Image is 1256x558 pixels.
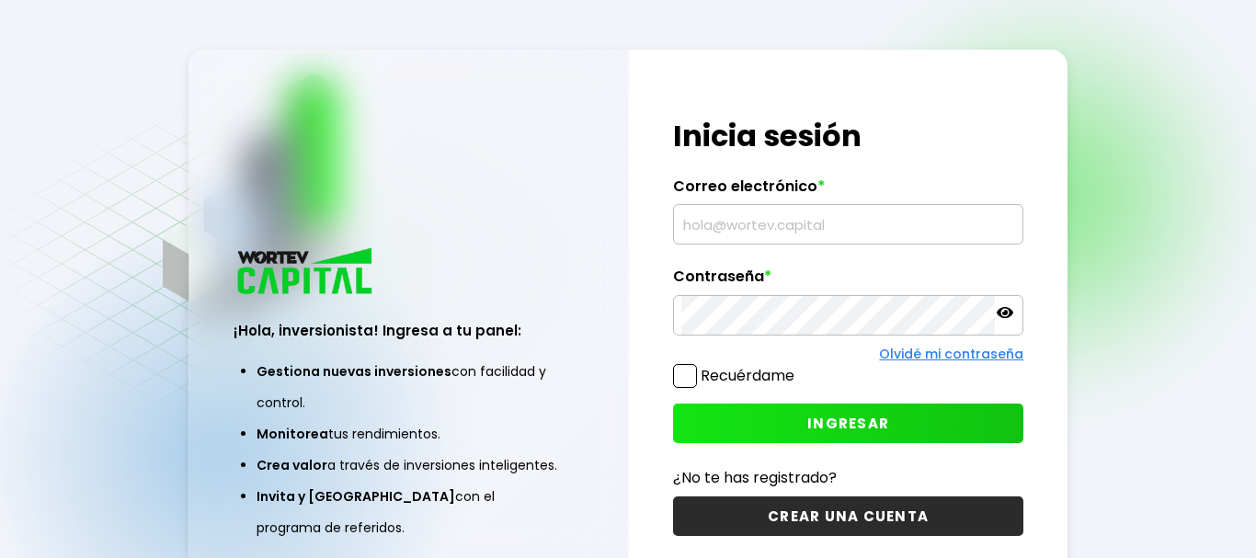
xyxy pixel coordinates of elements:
p: ¿No te has registrado? [673,466,1024,489]
h3: ¡Hola, inversionista! Ingresa a tu panel: [234,320,585,341]
span: Monitorea [257,425,328,443]
li: con facilidad y control. [257,356,562,418]
a: ¿No te has registrado?CREAR UNA CUENTA [673,466,1024,536]
span: Crea valor [257,456,327,474]
label: Recuérdame [701,365,794,386]
label: Correo electrónico [673,177,1024,205]
a: Olvidé mi contraseña [879,345,1023,363]
label: Contraseña [673,268,1024,295]
li: con el programa de referidos. [257,481,562,543]
button: CREAR UNA CUENTA [673,496,1024,536]
img: logo_wortev_capital [234,245,379,300]
li: tus rendimientos. [257,418,562,450]
span: INGRESAR [807,414,889,433]
input: hola@wortev.capital [681,205,1016,244]
button: INGRESAR [673,404,1024,443]
h1: Inicia sesión [673,114,1024,158]
span: Invita y [GEOGRAPHIC_DATA] [257,487,455,506]
li: a través de inversiones inteligentes. [257,450,562,481]
span: Gestiona nuevas inversiones [257,362,451,381]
